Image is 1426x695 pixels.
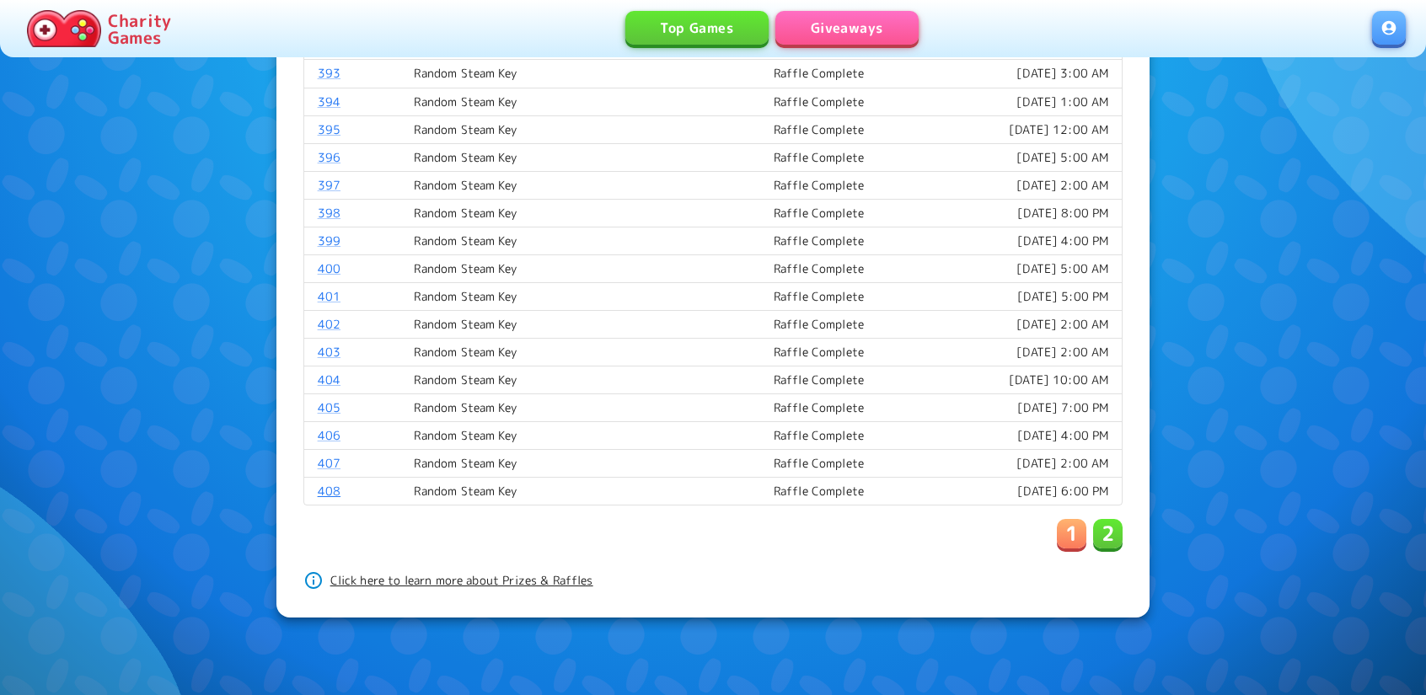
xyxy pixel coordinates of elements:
[877,449,1122,477] td: [DATE] 2:00 AM
[1102,520,1114,547] p: 2
[877,143,1122,171] td: [DATE] 5:00 AM
[877,60,1122,88] td: [DATE] 3:00 AM
[318,121,340,137] a: 395
[877,310,1122,338] td: [DATE] 2:00 AM
[651,421,877,449] td: Raffle Complete
[400,338,650,366] td: Random Steam Key
[318,344,340,360] a: 403
[400,254,650,282] td: Random Steam Key
[651,199,877,227] td: Raffle Complete
[877,199,1122,227] td: [DATE] 8:00 PM
[651,477,877,505] td: Raffle Complete
[651,254,877,282] td: Raffle Complete
[318,372,340,388] a: 404
[108,12,171,45] p: Charity Games
[400,282,650,310] td: Random Steam Key
[400,171,650,199] td: Random Steam Key
[318,233,340,249] a: 399
[651,143,877,171] td: Raffle Complete
[400,310,650,338] td: Random Steam Key
[625,11,769,45] a: Top Games
[20,7,178,51] a: Charity Games
[651,393,877,421] td: Raffle Complete
[1093,519,1123,548] button: 2
[400,366,650,393] td: Random Steam Key
[318,205,340,221] a: 398
[877,282,1122,310] td: [DATE] 5:00 PM
[318,260,340,276] a: 400
[330,572,593,589] a: Click here to learn more about Prizes & Raffles
[400,449,650,477] td: Random Steam Key
[877,88,1122,115] td: [DATE] 1:00 AM
[651,88,877,115] td: Raffle Complete
[400,88,650,115] td: Random Steam Key
[877,393,1122,421] td: [DATE] 7:00 PM
[318,65,340,81] a: 393
[318,288,340,304] a: 401
[877,254,1122,282] td: [DATE] 5:00 AM
[400,227,650,254] td: Random Steam Key
[877,338,1122,366] td: [DATE] 2:00 AM
[1065,520,1078,547] p: 1
[775,11,919,45] a: Giveaways
[877,227,1122,254] td: [DATE] 4:00 PM
[651,282,877,310] td: Raffle Complete
[651,115,877,143] td: Raffle Complete
[27,10,101,47] img: Charity.Games
[318,399,340,415] a: 405
[651,338,877,366] td: Raffle Complete
[400,421,650,449] td: Random Steam Key
[1057,519,1086,548] button: 1
[651,366,877,393] td: Raffle Complete
[318,94,340,110] a: 394
[877,171,1122,199] td: [DATE] 2:00 AM
[651,449,877,477] td: Raffle Complete
[877,477,1122,505] td: [DATE] 6:00 PM
[318,316,340,332] a: 402
[400,143,650,171] td: Random Steam Key
[400,115,650,143] td: Random Steam Key
[318,427,340,443] a: 406
[400,199,650,227] td: Random Steam Key
[651,171,877,199] td: Raffle Complete
[318,177,340,193] a: 397
[400,477,650,505] td: Random Steam Key
[400,60,650,88] td: Random Steam Key
[877,421,1122,449] td: [DATE] 4:00 PM
[651,310,877,338] td: Raffle Complete
[651,227,877,254] td: Raffle Complete
[400,393,650,421] td: Random Steam Key
[877,115,1122,143] td: [DATE] 12:00 AM
[877,366,1122,393] td: [DATE] 10:00 AM
[318,455,340,471] a: 407
[651,60,877,88] td: Raffle Complete
[318,149,340,165] a: 396
[318,483,340,499] a: 408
